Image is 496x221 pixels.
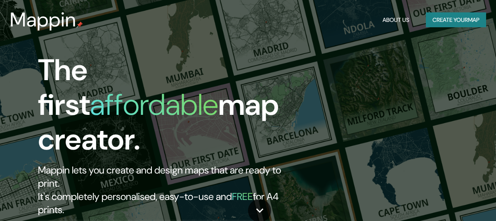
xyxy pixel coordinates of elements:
h2: Mappin lets you create and design maps that are ready to print. It's completely personalised, eas... [38,164,286,216]
h3: Mappin [10,8,76,31]
button: Create yourmap [426,12,486,28]
button: About Us [379,12,413,28]
h5: FREE [232,190,253,203]
h1: The first map creator. [38,53,286,164]
img: mappin-pin [76,21,83,28]
h1: affordable [90,86,218,124]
